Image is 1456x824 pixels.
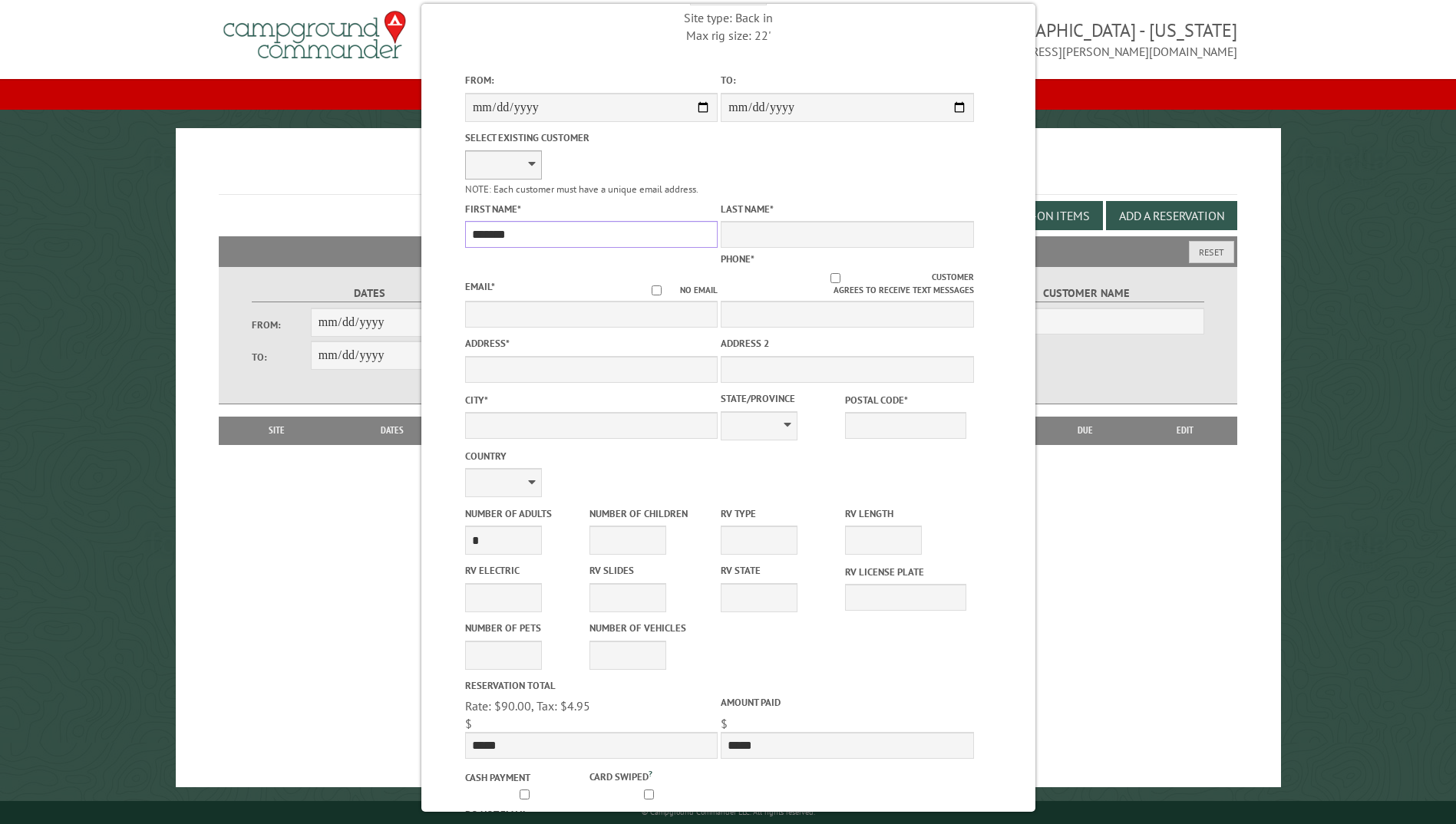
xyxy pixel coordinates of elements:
[845,506,966,521] label: RV Length
[739,273,932,283] input: Customer agrees to receive text messages
[602,27,854,44] div: Max rig size: 22'
[464,807,586,822] label: Do not email
[969,285,1203,302] label: Customer Name
[845,565,966,579] label: RV License Plate
[226,417,326,444] th: Site
[633,285,680,295] input: No email
[589,563,710,578] label: RV Slides
[464,130,717,145] label: Select existing customer
[464,73,717,87] label: From:
[721,563,842,578] label: RV State
[464,506,586,521] label: Number of Adults
[1106,201,1237,230] button: Add a Reservation
[252,285,486,302] label: Dates
[1037,417,1134,444] th: Due
[589,767,710,784] label: Card swiped
[1189,241,1234,263] button: Reset
[252,318,310,332] label: From:
[721,506,842,521] label: RV Type
[219,5,411,65] img: Campground Commander
[252,350,310,364] label: To:
[464,678,717,693] label: Reservation Total
[219,236,1236,265] h2: Filters
[721,271,973,297] label: Customer agrees to receive text messages
[327,417,458,444] th: Dates
[648,768,652,779] a: ?
[464,770,586,785] label: Cash payment
[464,563,586,578] label: RV Electric
[721,252,754,265] label: Phone
[721,336,973,351] label: Address 2
[721,73,973,87] label: To:
[464,449,717,463] label: Country
[721,202,973,216] label: Last Name
[721,391,842,406] label: State/Province
[464,621,586,635] label: Number of Pets
[464,336,717,351] label: Address
[602,9,854,26] div: Site type: Back in
[971,201,1103,230] button: Edit Add-on Items
[721,695,973,710] label: Amount paid
[219,153,1236,195] h1: Reservations
[589,621,710,635] label: Number of Vehicles
[464,183,698,196] small: NOTE: Each customer must have a unique email address.
[721,716,728,731] span: $
[642,807,815,817] small: © Campground Commander LLC. All rights reserved.
[845,393,966,407] label: Postal Code
[1134,417,1237,444] th: Edit
[633,284,718,297] label: No email
[464,393,717,407] label: City
[464,698,589,714] span: Rate: $90.00, Tax: $4.95
[464,202,717,216] label: First Name
[589,506,710,521] label: Number of Children
[464,280,494,293] label: Email
[464,716,471,731] span: $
